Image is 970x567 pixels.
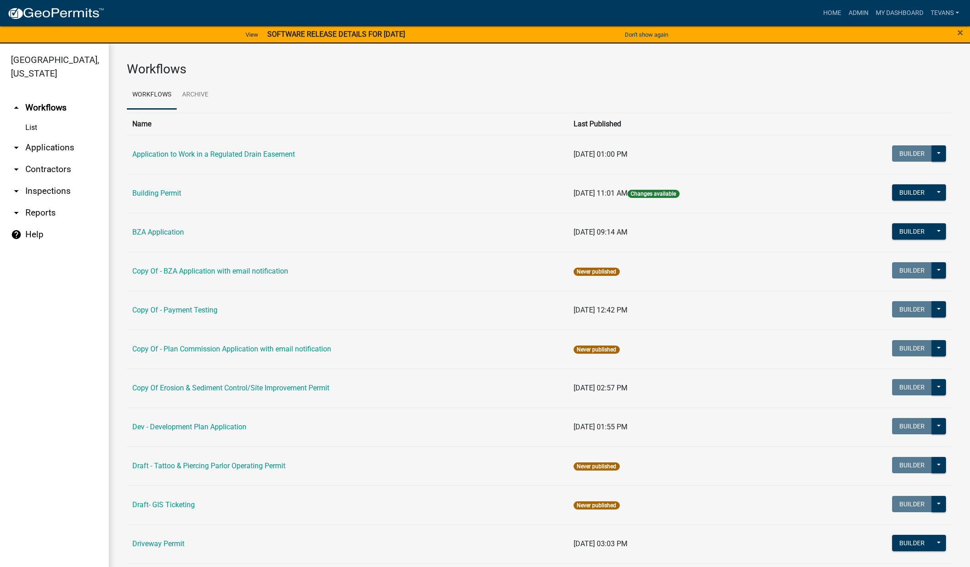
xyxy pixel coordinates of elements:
a: Admin [845,5,872,22]
a: tevans [927,5,963,22]
button: Builder [892,145,932,162]
th: Last Published [568,113,814,135]
span: [DATE] 01:55 PM [574,423,627,431]
a: Application to Work in a Regulated Drain Easement [132,150,295,159]
a: Dev - Development Plan Application [132,423,246,431]
button: Close [957,27,963,38]
span: [DATE] 12:42 PM [574,306,627,314]
a: Copy Of - BZA Application with email notification [132,267,288,275]
i: arrow_drop_up [11,102,22,113]
a: My Dashboard [872,5,927,22]
a: Copy Of Erosion & Sediment Control/Site Improvement Permit [132,384,329,392]
span: Never published [574,268,619,276]
a: Copy Of - Payment Testing [132,306,217,314]
h3: Workflows [127,62,952,77]
button: Builder [892,223,932,240]
a: Copy Of - Plan Commission Application with email notification [132,345,331,353]
span: Never published [574,462,619,471]
span: [DATE] 11:01 AM [574,189,627,197]
button: Builder [892,535,932,551]
span: Changes available [627,190,679,198]
a: Draft- GIS Ticketing [132,500,195,509]
button: Builder [892,496,932,512]
th: Name [127,113,568,135]
span: [DATE] 09:14 AM [574,228,627,236]
i: arrow_drop_down [11,164,22,175]
button: Builder [892,262,932,279]
button: Builder [892,340,932,356]
button: Builder [892,301,932,317]
a: Driveway Permit [132,539,184,548]
a: Building Permit [132,189,181,197]
a: View [242,27,262,42]
span: [DATE] 03:03 PM [574,539,627,548]
a: Draft - Tattoo & Piercing Parlor Operating Permit [132,461,285,470]
a: Workflows [127,81,177,110]
button: Builder [892,184,932,201]
a: Home [820,5,845,22]
span: [DATE] 02:57 PM [574,384,627,392]
i: arrow_drop_down [11,186,22,197]
button: Builder [892,418,932,434]
span: Never published [574,501,619,509]
button: Builder [892,379,932,395]
span: [DATE] 01:00 PM [574,150,627,159]
i: arrow_drop_down [11,207,22,218]
span: Never published [574,346,619,354]
i: arrow_drop_down [11,142,22,153]
button: Don't show again [621,27,672,42]
strong: SOFTWARE RELEASE DETAILS FOR [DATE] [267,30,405,38]
a: Archive [177,81,214,110]
span: × [957,26,963,39]
a: BZA Application [132,228,184,236]
i: help [11,229,22,240]
button: Builder [892,457,932,473]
